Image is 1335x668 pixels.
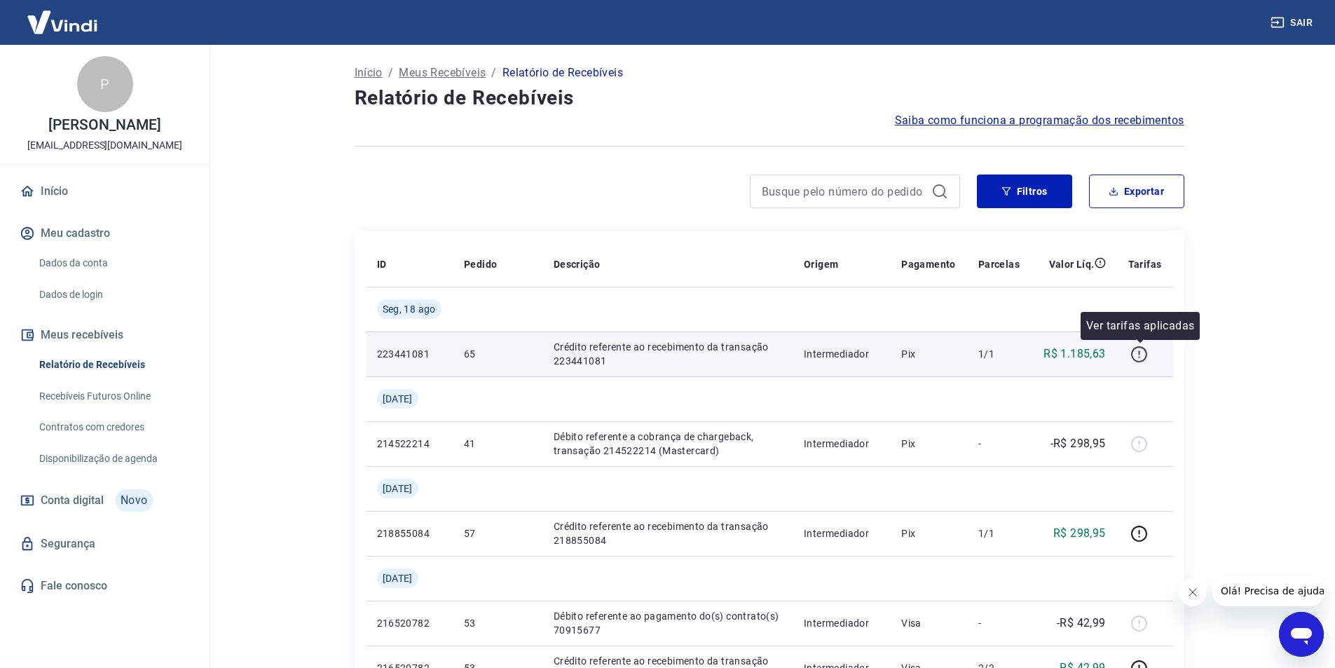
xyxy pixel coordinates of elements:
p: Intermediador [804,616,879,630]
p: 57 [464,526,531,540]
p: - [978,616,1020,630]
a: Conta digitalNovo [17,484,193,517]
p: 218855084 [377,526,441,540]
p: Ver tarifas aplicadas [1086,318,1194,334]
p: Intermediador [804,347,879,361]
p: Origem [804,257,838,271]
p: Pagamento [901,257,956,271]
a: Início [355,64,383,81]
p: Crédito referente ao recebimento da transação 218855084 [554,519,781,547]
img: Vindi [17,1,108,43]
p: Valor Líq. [1049,257,1095,271]
a: Fale conosco [17,571,193,601]
span: [DATE] [383,482,413,496]
button: Meu cadastro [17,218,193,249]
a: Recebíveis Futuros Online [34,382,193,411]
p: Intermediador [804,437,879,451]
p: 214522214 [377,437,441,451]
p: Pedido [464,257,497,271]
input: Busque pelo número do pedido [762,181,926,202]
p: 1/1 [978,347,1020,361]
p: / [491,64,496,81]
iframe: Botão para abrir a janela de mensagens [1279,612,1324,657]
p: Descrição [554,257,601,271]
iframe: Mensagem da empresa [1212,575,1324,606]
a: Meus Recebíveis [399,64,486,81]
p: Pix [901,526,956,540]
p: ID [377,257,387,271]
p: [PERSON_NAME] [48,118,160,132]
p: [EMAIL_ADDRESS][DOMAIN_NAME] [27,138,182,153]
p: Débito referente ao pagamento do(s) contrato(s) 70915677 [554,609,781,637]
a: Saiba como funciona a programação dos recebimentos [895,112,1184,129]
p: Tarifas [1128,257,1162,271]
p: Pix [901,437,956,451]
p: Parcelas [978,257,1020,271]
p: 1/1 [978,526,1020,540]
a: Dados da conta [34,249,193,278]
span: Seg, 18 ago [383,302,436,316]
a: Contratos com credores [34,413,193,442]
span: Novo [115,489,153,512]
a: Dados de login [34,280,193,309]
button: Meus recebíveis [17,320,193,350]
div: P [77,56,133,112]
p: 65 [464,347,531,361]
p: - [978,437,1020,451]
p: Intermediador [804,526,879,540]
button: Exportar [1089,175,1184,208]
a: Segurança [17,529,193,559]
p: / [388,64,393,81]
a: Relatório de Recebíveis [34,350,193,379]
p: -R$ 298,95 [1050,435,1106,452]
a: Disponibilização de agenda [34,444,193,473]
h4: Relatório de Recebíveis [355,84,1184,112]
p: Débito referente a cobrança de chargeback, transação 214522214 (Mastercard) [554,430,781,458]
span: [DATE] [383,571,413,585]
p: R$ 298,95 [1053,525,1106,542]
a: Início [17,176,193,207]
p: Pix [901,347,956,361]
span: Conta digital [41,491,104,510]
button: Filtros [977,175,1072,208]
p: Crédito referente ao recebimento da transação 223441081 [554,340,781,368]
p: R$ 1.185,63 [1043,346,1105,362]
iframe: Fechar mensagem [1179,578,1207,606]
p: 216520782 [377,616,441,630]
p: 41 [464,437,531,451]
p: -R$ 42,99 [1057,615,1106,632]
span: Olá! Precisa de ajuda? [8,10,118,21]
span: [DATE] [383,392,413,406]
button: Sair [1268,10,1318,36]
p: Relatório de Recebíveis [502,64,623,81]
p: 53 [464,616,531,630]
p: 223441081 [377,347,441,361]
p: Visa [901,616,956,630]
